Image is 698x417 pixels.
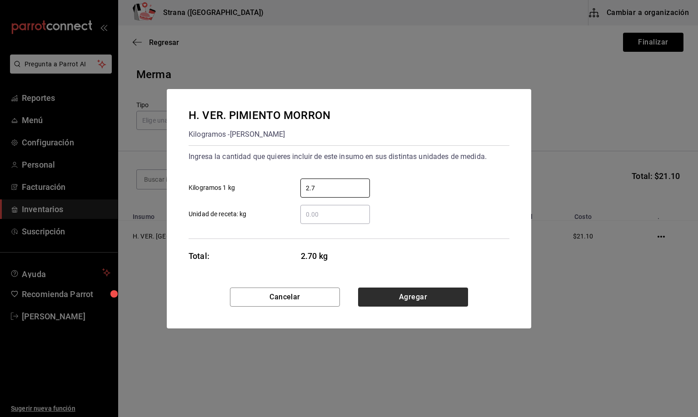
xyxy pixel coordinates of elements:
[189,183,235,193] span: Kilogramos 1 kg
[230,288,340,307] button: Cancelar
[301,250,370,262] span: 2.70 kg
[300,209,370,220] input: Unidad de receta: kg
[189,107,330,124] div: H. VER. PIMIENTO MORRON
[189,127,330,142] div: Kilogramos - [PERSON_NAME]
[189,250,209,262] div: Total:
[189,149,509,164] div: Ingresa la cantidad que quieres incluir de este insumo en sus distintas unidades de medida.
[358,288,468,307] button: Agregar
[189,209,247,219] span: Unidad de receta: kg
[300,183,370,194] input: Kilogramos 1 kg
